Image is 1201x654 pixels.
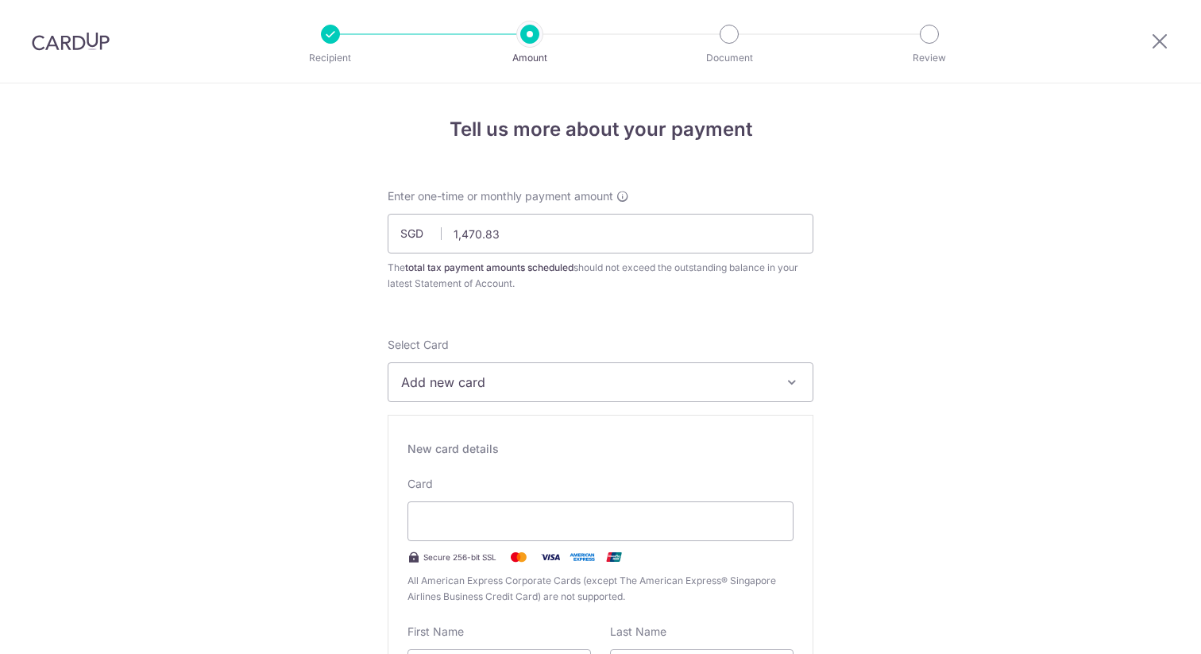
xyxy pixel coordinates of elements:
[407,441,794,457] div: New card details
[388,115,813,144] h4: Tell us more about your payment
[400,226,442,242] span: SGD
[388,260,813,292] div: The should not exceed the outstanding balance in your latest Statement of Account.
[566,548,598,567] img: .alt.amex
[503,548,535,567] img: Mastercard
[388,188,613,204] span: Enter one-time or monthly payment amount
[670,50,788,66] p: Document
[598,548,630,567] img: .alt.unionpay
[388,362,813,402] button: Add new card
[1099,606,1185,646] iframe: Opens a widget where you can find more information
[407,624,464,640] label: First Name
[407,573,794,605] span: All American Express Corporate Cards (except The American Express® Singapore Airlines Business Cr...
[388,338,449,351] span: translation missing: en.payables.payment_networks.credit_card.summary.labels.select_card
[388,214,813,253] input: 0.00
[421,512,780,531] iframe: Secure card payment input frame
[405,261,573,273] b: total tax payment amounts scheduled
[535,548,566,567] img: Visa
[610,624,666,640] label: Last Name
[471,50,589,66] p: Amount
[401,373,771,392] span: Add new card
[423,551,496,563] span: Secure 256-bit SSL
[272,50,389,66] p: Recipient
[407,476,433,492] label: Card
[32,32,110,51] img: CardUp
[871,50,988,66] p: Review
